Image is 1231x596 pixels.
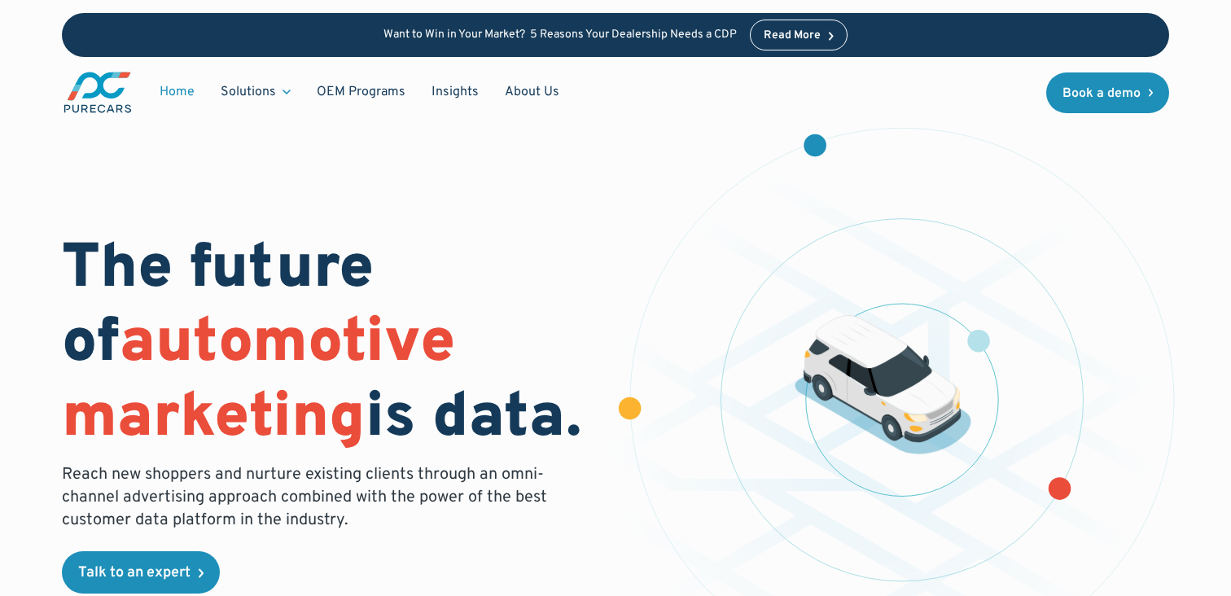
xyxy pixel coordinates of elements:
a: Read More [750,20,848,50]
div: Read More [764,30,821,42]
img: purecars logo [62,70,134,115]
div: Solutions [221,83,276,101]
div: Talk to an expert [78,566,191,581]
h1: The future of is data. [62,234,596,457]
a: OEM Programs [304,77,418,107]
a: Book a demo [1046,72,1170,113]
a: Home [147,77,208,107]
div: Book a demo [1062,87,1141,100]
div: Solutions [208,77,304,107]
a: About Us [492,77,572,107]
a: Talk to an expert [62,551,220,594]
p: Reach new shoppers and nurture existing clients through an omni-channel advertising approach comb... [62,463,557,532]
a: main [62,70,134,115]
a: Insights [418,77,492,107]
span: automotive marketing [62,305,455,458]
img: illustration of a vehicle [795,315,971,454]
p: Want to Win in Your Market? 5 Reasons Your Dealership Needs a CDP [383,28,737,42]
